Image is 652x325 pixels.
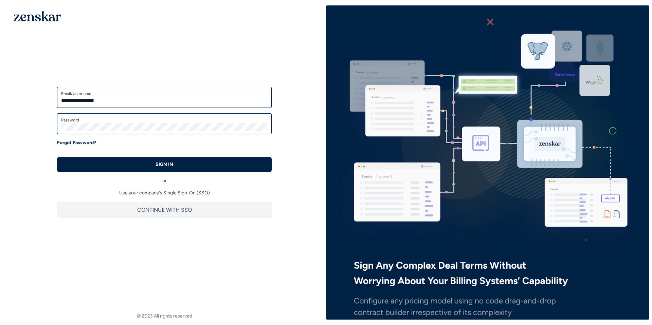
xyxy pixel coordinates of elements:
footer: © 2023 All rights reserved [3,313,326,320]
div: or [57,172,272,184]
label: Email/Username [61,91,268,96]
p: Use your company's Single Sign-On (SSO) [57,190,272,196]
button: CONTINUE WITH SSO [57,202,272,218]
label: Password [61,117,268,123]
img: 1OGAJ2xQqyY4LXKgY66KYq0eOWRCkrZdAb3gUhuVAqdWPZE9SRJmCz+oDMSn4zDLXe31Ii730ItAGKgCKgCCgCikA4Av8PJUP... [14,11,61,21]
p: SIGN IN [156,161,173,168]
button: SIGN IN [57,157,272,172]
a: Forgot Password? [57,139,96,146]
